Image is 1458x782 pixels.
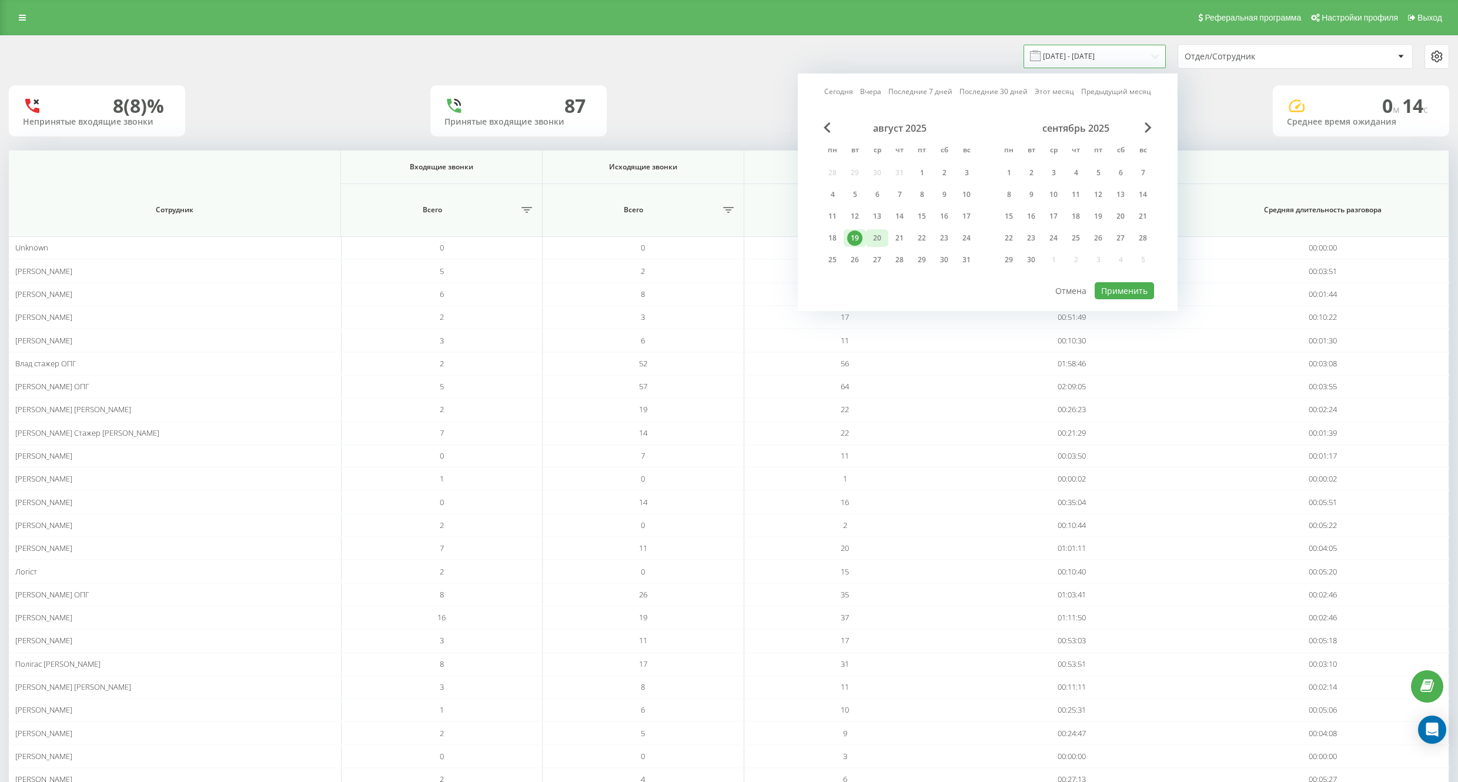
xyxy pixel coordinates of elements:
span: 9 [843,728,847,738]
div: 27 [1113,230,1128,246]
td: 00:21:29 [945,422,1197,445]
span: [PERSON_NAME] ОПГ [15,589,89,600]
div: пт 19 сент. 2025 г. [1087,208,1109,225]
div: Отдел/Сотрудник [1185,52,1325,62]
span: 11 [639,635,647,646]
div: Непринятые входящие звонки [23,117,171,127]
span: [PERSON_NAME] Стажер [PERSON_NAME] [15,427,159,438]
div: 24 [959,230,974,246]
td: 00:04:08 [1198,721,1449,744]
div: 18 [825,230,840,246]
span: 31 [841,659,849,669]
div: 21 [892,230,907,246]
a: Последние 30 дней [959,86,1028,97]
span: 3 [440,335,444,346]
abbr: среда [868,142,886,160]
td: 00:02:24 [1198,398,1449,421]
span: Next Month [1145,122,1152,133]
div: 17 [959,209,974,224]
td: 01:03:41 [945,583,1197,606]
div: 4 [1068,165,1084,181]
div: 8 [914,187,929,202]
div: 11 [825,209,840,224]
span: 17 [841,312,849,322]
div: 14 [892,209,907,224]
div: 10 [1046,187,1061,202]
span: Полігас [PERSON_NAME] [15,659,101,669]
span: Всего [549,205,718,215]
span: [PERSON_NAME] [PERSON_NAME] [15,404,131,415]
span: [PERSON_NAME] [15,751,72,761]
div: сб 30 авг. 2025 г. [933,251,955,269]
div: сб 20 сент. 2025 г. [1109,208,1132,225]
td: 00:02:14 [1198,676,1449,699]
abbr: среда [1045,142,1062,160]
abbr: вторник [846,142,864,160]
div: чт 14 авг. 2025 г. [888,208,911,225]
span: 7 [440,543,444,553]
div: 20 [1113,209,1128,224]
div: 22 [914,230,929,246]
span: 0 [641,473,645,484]
div: чт 21 авг. 2025 г. [888,229,911,247]
div: 16 [1024,209,1039,224]
div: пт 15 авг. 2025 г. [911,208,933,225]
div: 13 [870,209,885,224]
div: пт 29 авг. 2025 г. [911,251,933,269]
div: сб 13 сент. 2025 г. [1109,186,1132,203]
div: 14 [1135,187,1151,202]
div: пн 22 сент. 2025 г. [998,229,1020,247]
div: сб 6 сент. 2025 г. [1109,164,1132,182]
span: [PERSON_NAME] [15,450,72,461]
div: чт 7 авг. 2025 г. [888,186,911,203]
td: 00:03:55 [1198,375,1449,398]
div: 29 [1001,252,1016,268]
td: 00:24:47 [945,721,1197,744]
span: 1 [440,704,444,715]
div: 3 [1046,165,1061,181]
button: Отмена [1049,282,1093,299]
div: 12 [1091,187,1106,202]
span: 15 [841,566,849,577]
div: 17 [1046,209,1061,224]
span: 6 [641,335,645,346]
td: 00:01:30 [1198,329,1449,352]
div: 23 [1024,230,1039,246]
span: [PERSON_NAME] [15,289,72,299]
span: [PERSON_NAME] [PERSON_NAME] [15,681,131,692]
div: Open Intercom Messenger [1418,716,1446,744]
div: вт 16 сент. 2025 г. [1020,208,1042,225]
td: 00:53:51 [945,653,1197,676]
span: [PERSON_NAME] [15,520,72,530]
span: 14 [639,497,647,507]
div: 2 [937,165,952,181]
div: 28 [1135,230,1151,246]
td: 02:09:05 [945,375,1197,398]
button: Применить [1095,282,1154,299]
div: 23 [937,230,952,246]
td: 00:00:00 [1198,745,1449,768]
div: пт 22 авг. 2025 г. [911,229,933,247]
div: 7 [1135,165,1151,181]
td: 00:01:17 [1198,445,1449,467]
div: вт 23 сент. 2025 г. [1020,229,1042,247]
span: 2 [440,520,444,530]
span: 2 [843,520,847,530]
a: Этот месяц [1035,86,1074,97]
td: 00:03:51 [1198,259,1449,282]
div: чт 11 сент. 2025 г. [1065,186,1087,203]
span: 2 [641,266,645,276]
span: 26 [639,589,647,600]
div: Принятые входящие звонки [444,117,593,127]
span: [PERSON_NAME] [15,335,72,346]
div: 27 [870,252,885,268]
td: 00:05:20 [1198,560,1449,583]
td: 00:03:10 [1198,653,1449,676]
div: 26 [1091,230,1106,246]
td: 00:11:11 [945,676,1197,699]
abbr: четверг [891,142,908,160]
abbr: пятница [913,142,931,160]
td: 00:02:46 [1198,583,1449,606]
span: 2 [440,566,444,577]
span: 0 [641,520,645,530]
